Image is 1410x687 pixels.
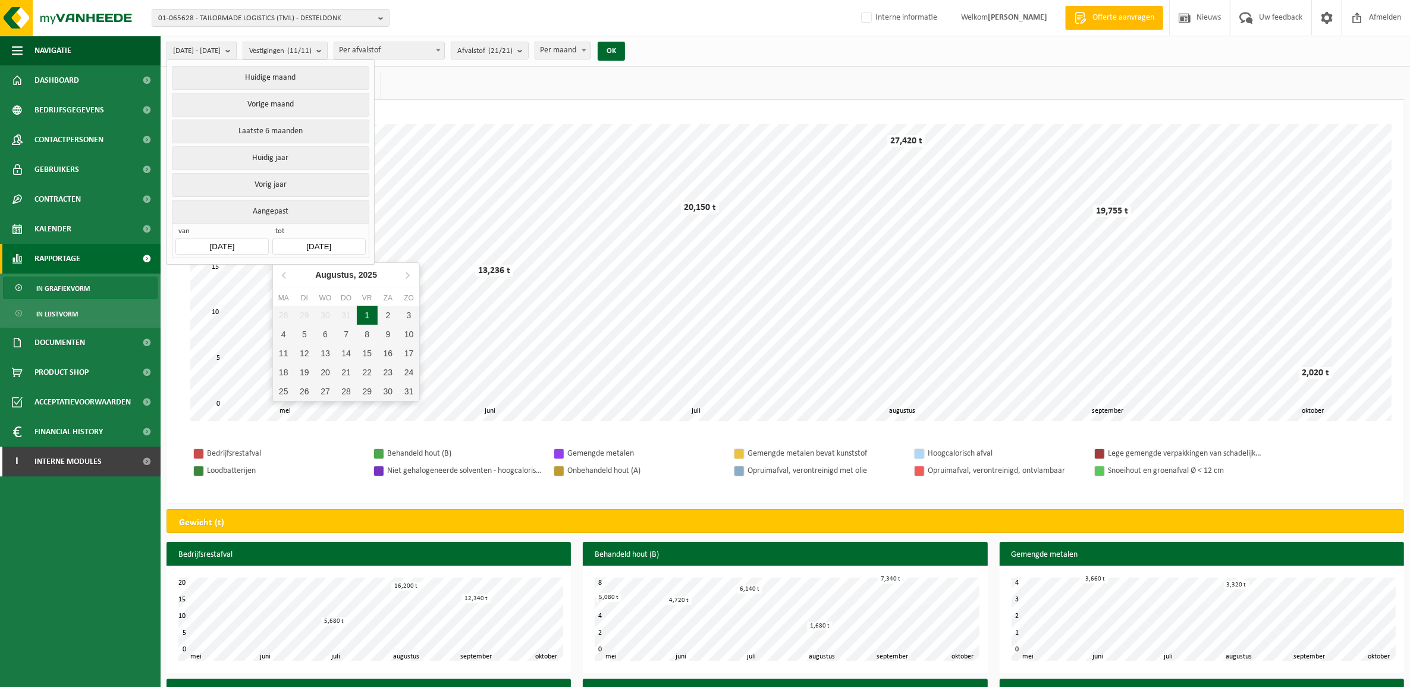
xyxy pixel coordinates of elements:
[34,244,80,274] span: Rapportage
[387,446,542,461] div: Behandeld hout (B)
[357,292,378,304] div: vr
[398,344,419,363] div: 17
[36,303,78,325] span: In lijstvorm
[336,292,357,304] div: do
[666,596,692,605] div: 4,720 t
[310,265,382,284] div: Augustus,
[398,306,419,325] div: 3
[249,42,312,60] span: Vestigingen
[34,95,104,125] span: Bedrijfsgegevens
[378,306,398,325] div: 2
[928,446,1082,461] div: Hoogcalorisch afval
[1224,581,1249,589] div: 3,320 t
[315,292,335,304] div: wo
[34,447,102,476] span: Interne modules
[34,65,79,95] span: Dashboard
[387,463,542,478] div: Niet gehalogeneerde solventen - hoogcalorisch in kleinverpakking
[1065,6,1163,30] a: Offerte aanvragen
[357,306,378,325] div: 1
[451,42,529,59] button: Afvalstof(21/21)
[167,42,237,59] button: [DATE] - [DATE]
[807,622,833,630] div: 1,680 t
[457,42,513,60] span: Afvalstof
[294,306,315,325] div: 29
[988,13,1047,22] strong: [PERSON_NAME]
[321,617,347,626] div: 5,680 t
[359,271,377,279] i: 2025
[859,9,937,27] label: Interne informatie
[357,325,378,344] div: 8
[158,10,373,27] span: 01-065628 - TAILORMADE LOGISTICS (TML) - DESTELDONK
[243,42,328,59] button: Vestigingen(11/11)
[398,363,419,382] div: 24
[294,363,315,382] div: 19
[287,47,312,55] count: (11/11)
[36,277,90,300] span: In grafiekvorm
[336,344,357,363] div: 14
[315,344,335,363] div: 13
[207,463,362,478] div: Loodbatterijen
[378,382,398,401] div: 30
[34,328,85,357] span: Documenten
[167,510,236,536] h2: Gewicht (t)
[737,585,762,594] div: 6,140 t
[748,463,902,478] div: Opruimafval, verontreinigd met olie
[294,344,315,363] div: 12
[273,382,294,401] div: 25
[334,42,445,59] span: Per afvalstof
[887,135,925,147] div: 27,420 t
[336,306,357,325] div: 31
[172,93,369,117] button: Vorige maand
[1093,205,1131,217] div: 19,755 t
[207,446,362,461] div: Bedrijfsrestafval
[34,184,81,214] span: Contracten
[175,227,268,239] span: van
[34,125,103,155] span: Contactpersonen
[152,9,390,27] button: 01-065628 - TAILORMADE LOGISTICS (TML) - DESTELDONK
[294,292,315,304] div: di
[378,344,398,363] div: 16
[398,292,419,304] div: zo
[273,325,294,344] div: 4
[172,120,369,143] button: Laatste 6 maanden
[398,325,419,344] div: 10
[167,542,571,568] h3: Bedrijfsrestafval
[461,594,491,603] div: 12,340 t
[1083,575,1108,584] div: 3,660 t
[1000,542,1404,568] h3: Gemengde metalen
[173,42,221,60] span: [DATE] - [DATE]
[315,363,335,382] div: 20
[172,66,369,90] button: Huidige maand
[378,363,398,382] div: 23
[334,42,444,59] span: Per afvalstof
[378,292,398,304] div: za
[596,593,621,602] div: 5,080 t
[583,542,987,568] h3: Behandeld hout (B)
[315,382,335,401] div: 27
[34,417,103,447] span: Financial History
[172,173,369,197] button: Vorig jaar
[273,292,294,304] div: ma
[488,47,513,55] count: (21/21)
[3,277,158,299] a: In grafiekvorm
[34,36,71,65] span: Navigatie
[535,42,590,59] span: Per maand
[336,363,357,382] div: 21
[315,306,335,325] div: 30
[34,387,131,417] span: Acceptatievoorwaarden
[315,325,335,344] div: 6
[294,325,315,344] div: 5
[273,344,294,363] div: 11
[1108,463,1263,478] div: Snoeihout en groenafval Ø < 12 cm
[748,446,902,461] div: Gemengde metalen bevat kunststof
[928,463,1082,478] div: Opruimafval, verontreinigd, ontvlambaar
[3,302,158,325] a: In lijstvorm
[34,357,89,387] span: Product Shop
[378,325,398,344] div: 9
[272,227,365,239] span: tot
[12,447,23,476] span: I
[1108,446,1263,461] div: Lege gemengde verpakkingen van schadelijke stoffen
[1089,12,1157,24] span: Offerte aanvragen
[34,155,79,184] span: Gebruikers
[357,382,378,401] div: 29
